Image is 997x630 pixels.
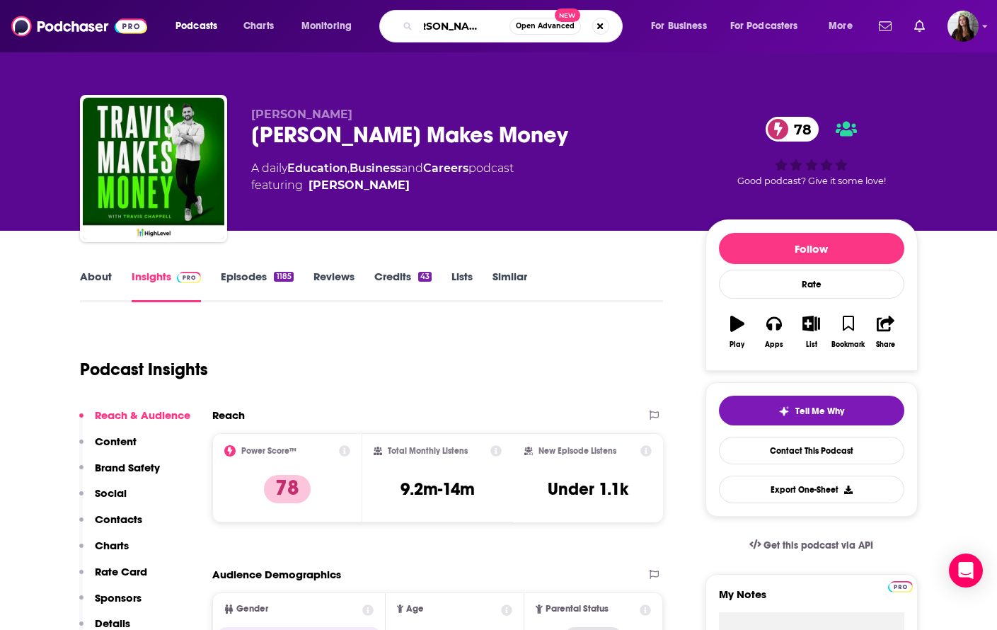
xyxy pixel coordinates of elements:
[301,16,352,36] span: Monitoring
[538,446,616,456] h2: New Episode Listens
[641,15,725,38] button: open menu
[95,461,160,474] p: Brand Safety
[719,233,904,264] button: Follow
[175,16,217,36] span: Podcasts
[80,359,208,380] h1: Podcast Insights
[819,15,870,38] button: open menu
[79,435,137,461] button: Content
[947,11,979,42] button: Show profile menu
[873,14,897,38] a: Show notifications dropdown
[888,579,913,592] a: Pro website
[719,396,904,425] button: tell me why sparkleTell Me Why
[492,270,527,302] a: Similar
[721,15,819,38] button: open menu
[251,160,514,194] div: A daily podcast
[719,476,904,503] button: Export One-Sheet
[730,16,798,36] span: For Podcasters
[766,117,819,142] a: 78
[719,307,756,357] button: Play
[95,565,147,578] p: Rate Card
[79,591,142,617] button: Sponsors
[347,161,350,175] span: ,
[509,18,581,35] button: Open AdvancedNew
[243,16,274,36] span: Charts
[793,307,829,357] button: List
[738,528,885,563] a: Get this podcast via API
[95,435,137,448] p: Content
[756,307,793,357] button: Apps
[795,406,844,417] span: Tell Me Why
[546,605,609,614] span: Parental Status
[221,270,293,302] a: Episodes1185
[719,270,904,299] div: Rate
[83,98,224,239] img: Travis Makes Money
[313,270,355,302] a: Reviews
[730,340,744,349] div: Play
[95,486,127,500] p: Social
[95,512,142,526] p: Contacts
[95,539,129,552] p: Charts
[806,340,817,349] div: List
[780,117,819,142] span: 78
[393,10,636,42] div: Search podcasts, credits, & more...
[909,14,930,38] a: Show notifications dropdown
[264,475,311,503] p: 78
[287,161,347,175] a: Education
[423,161,468,175] a: Careers
[132,270,202,302] a: InsightsPodchaser Pro
[888,581,913,592] img: Podchaser Pro
[778,406,790,417] img: tell me why sparkle
[401,161,423,175] span: and
[867,307,904,357] button: Share
[11,13,147,40] img: Podchaser - Follow, Share and Rate Podcasts
[949,554,983,588] div: Open Intercom Messenger
[737,176,886,186] span: Good podcast? Give it some love!
[418,272,432,282] div: 43
[79,539,129,565] button: Charts
[400,479,475,500] h3: 9.2m-14m
[79,565,147,591] button: Rate Card
[388,446,468,456] h2: Total Monthly Listens
[719,437,904,464] a: Contact This Podcast
[705,108,918,195] div: 78Good podcast? Give it some love!
[451,270,473,302] a: Lists
[251,177,514,194] span: featuring
[234,15,282,38] a: Charts
[548,479,628,500] h3: Under 1.1k
[166,15,236,38] button: open menu
[79,512,142,539] button: Contacts
[212,568,341,581] h2: Audience Demographics
[406,605,424,614] span: Age
[651,16,707,36] span: For Business
[763,539,873,551] span: Get this podcast via API
[309,177,410,194] div: [PERSON_NAME]
[829,16,853,36] span: More
[830,307,867,357] button: Bookmark
[418,15,509,38] input: Search podcasts, credits, & more...
[79,461,160,487] button: Brand Safety
[95,408,190,422] p: Reach & Audience
[251,108,352,121] span: [PERSON_NAME]
[274,272,293,282] div: 1185
[516,23,575,30] span: Open Advanced
[292,15,370,38] button: open menu
[212,408,245,422] h2: Reach
[555,8,580,22] span: New
[95,591,142,605] p: Sponsors
[719,588,904,612] label: My Notes
[241,446,296,456] h2: Power Score™
[80,270,112,302] a: About
[374,270,432,302] a: Credits43
[350,161,401,175] a: Business
[947,11,979,42] img: User Profile
[765,340,783,349] div: Apps
[79,408,190,435] button: Reach & Audience
[79,486,127,512] button: Social
[831,340,865,349] div: Bookmark
[876,340,895,349] div: Share
[947,11,979,42] span: Logged in as bnmartinn
[236,605,268,614] span: Gender
[177,272,202,283] img: Podchaser Pro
